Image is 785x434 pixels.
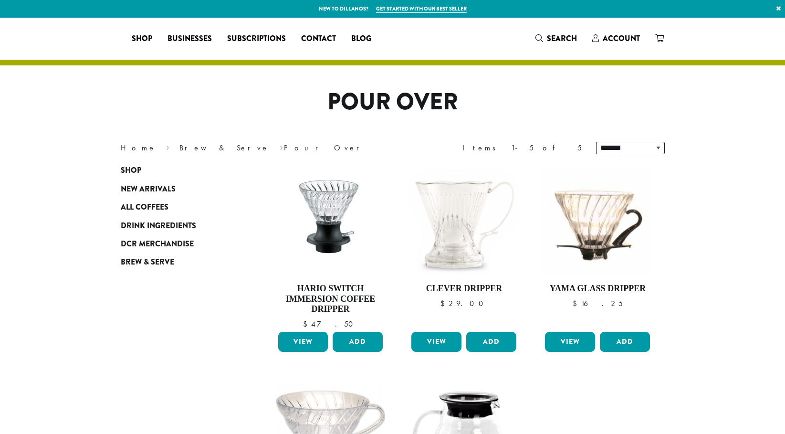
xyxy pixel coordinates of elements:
a: Shop [121,161,235,180]
span: Businesses [167,33,212,45]
span: New Arrivals [121,183,176,195]
span: DCR Merchandise [121,238,194,250]
bdi: 29.00 [440,298,488,308]
span: Drink Ingredients [121,220,196,232]
a: Search [528,31,585,46]
a: Home [121,143,156,153]
span: All Coffees [121,201,168,213]
button: Add [466,332,516,352]
span: › [166,139,169,154]
img: clever-drip-300x300.png [409,166,519,276]
img: Hario-Glass-Dripper-e1551571804408-300x300.jpg [543,166,652,276]
span: Account [603,33,640,44]
a: Yama Glass Dripper $16.25 [543,166,652,328]
span: $ [573,298,581,308]
bdi: 16.25 [573,298,623,308]
h4: Clever Dripper [409,284,519,294]
span: › [280,139,283,154]
div: Items 1-5 of 5 [462,142,582,154]
nav: Breadcrumb [121,142,378,154]
span: Brew & Serve [121,256,174,268]
a: Clever Dripper $29.00 [409,166,519,328]
h4: Hario Switch Immersion Coffee Dripper [276,284,386,315]
button: Add [600,332,650,352]
a: Brew & Serve [121,253,235,271]
span: Contact [301,33,336,45]
span: Shop [132,33,152,45]
button: Add [333,332,383,352]
span: $ [440,298,449,308]
h1: Pour Over [114,88,672,116]
span: Search [547,33,577,44]
a: Drink Ingredients [121,216,235,234]
bdi: 47.50 [303,319,357,329]
a: Brew & Serve [179,143,269,153]
span: Shop [121,165,141,177]
span: $ [303,319,311,329]
span: Subscriptions [227,33,286,45]
a: All Coffees [121,198,235,216]
a: DCR Merchandise [121,235,235,253]
a: View [278,332,328,352]
img: Switch-Immersion-Coffee-Dripper-02.jpg [275,168,385,275]
a: Shop [124,31,160,46]
a: View [411,332,461,352]
a: View [545,332,595,352]
a: New Arrivals [121,180,235,198]
a: Hario Switch Immersion Coffee Dripper $47.50 [276,166,386,328]
a: Get started with our best seller [376,5,467,13]
h4: Yama Glass Dripper [543,284,652,294]
span: Blog [351,33,371,45]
